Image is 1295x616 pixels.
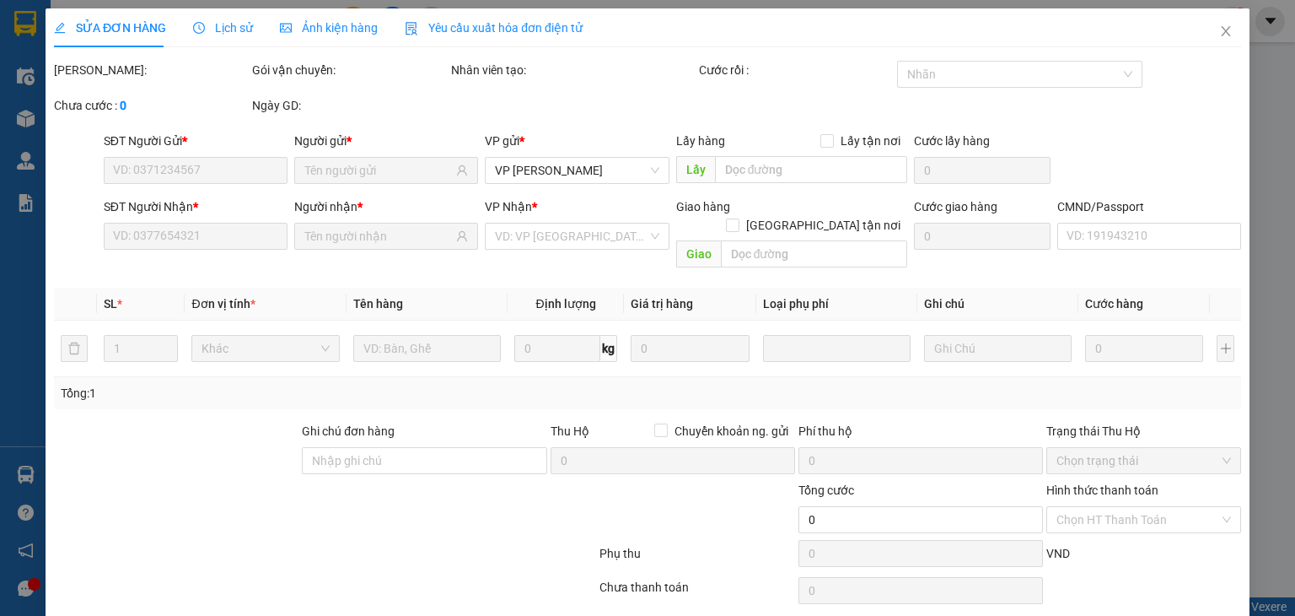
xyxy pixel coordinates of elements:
div: SĐT Người Gửi [104,132,287,150]
span: Tổng cước [798,484,854,497]
span: Giao hàng [675,200,729,213]
label: Hình thức thanh toán [1046,484,1158,497]
span: VP Hoàng Gia [495,158,658,183]
span: kg [600,335,617,362]
span: SL [104,297,117,311]
th: Ghi chú [917,288,1078,321]
div: Tổng: 1 [61,384,501,403]
input: Ghi Chú [924,335,1072,362]
div: Chưa cước : [54,96,249,115]
span: Cước hàng [1085,297,1143,311]
div: CMND/Passport [1057,197,1241,216]
input: 0 [1085,335,1203,362]
span: Lấy tận nơi [834,132,907,150]
span: Định lượng [535,297,595,311]
span: Đơn vị tính [191,297,255,311]
div: Ngày GD: [252,96,447,115]
input: Dọc đường [714,156,907,183]
span: Lấy [675,156,714,183]
span: VP Nhận [485,200,532,213]
input: Cước giao hàng [914,223,1051,250]
span: Thu Hộ [550,424,588,438]
span: Giao [675,240,720,267]
div: Gói vận chuyển: [252,61,447,79]
div: SĐT Người Nhận [104,197,287,216]
div: Cước rồi : [699,61,894,79]
span: Giá trị hàng [631,297,693,311]
div: Người nhận [294,197,478,216]
input: Dọc đường [720,240,907,267]
label: Cước giao hàng [914,200,997,213]
span: clock-circle [193,22,205,34]
div: Trạng thái Thu Hộ [1046,422,1241,440]
span: VND [1046,547,1070,560]
img: icon [405,22,418,35]
div: Nhân viên tạo: [451,61,696,79]
span: Ảnh kiện hàng [280,21,378,35]
span: picture [280,22,292,34]
label: Cước lấy hàng [914,134,990,148]
input: Tên người gửi [304,161,453,180]
div: VP gửi [485,132,669,150]
b: 0 [120,99,126,112]
span: Chọn trạng thái [1056,448,1231,473]
th: Loại phụ phí [756,288,917,321]
span: user [456,230,468,242]
button: delete [61,335,88,362]
span: [GEOGRAPHIC_DATA] tận nơi [739,216,907,235]
span: Yêu cầu xuất hóa đơn điện tử [405,21,583,35]
button: Close [1202,8,1249,56]
span: Chuyển khoản ng. gửi [668,422,795,440]
input: Cước lấy hàng [914,157,1051,184]
input: Ghi chú đơn hàng [302,447,546,474]
span: Lấy hàng [675,134,724,148]
div: Chưa thanh toán [598,578,796,608]
input: VD: Bàn, Ghế [352,335,500,362]
label: Ghi chú đơn hàng [302,424,395,438]
div: [PERSON_NAME]: [54,61,249,79]
input: Tên người nhận [304,227,453,246]
span: user [456,165,468,176]
div: Phụ thu [598,544,796,574]
span: Tên hàng [352,297,402,311]
span: Khác [202,336,329,361]
div: Người gửi [294,132,478,150]
span: close [1219,24,1233,38]
span: SỬA ĐƠN HÀNG [54,21,166,35]
span: edit [54,22,66,34]
input: 0 [631,335,749,362]
span: Lịch sử [193,21,253,35]
button: plus [1217,335,1234,362]
div: Phí thu hộ [798,422,1043,447]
